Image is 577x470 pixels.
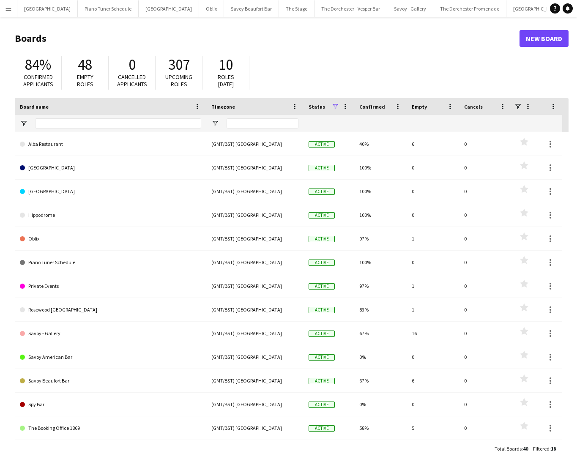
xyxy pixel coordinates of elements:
span: Cancelled applicants [117,73,147,88]
span: 48 [78,55,92,74]
div: 0 [459,251,511,274]
span: Active [309,260,335,266]
div: (GMT/BST) [GEOGRAPHIC_DATA] [206,322,304,345]
div: 0% [354,345,407,369]
a: Private Events [20,274,201,298]
div: (GMT/BST) [GEOGRAPHIC_DATA] [206,227,304,250]
a: [GEOGRAPHIC_DATA] [20,156,201,180]
a: Piano Tuner Schedule [20,251,201,274]
span: Empty [412,104,427,110]
button: [GEOGRAPHIC_DATA] [17,0,78,17]
div: 0 [407,156,459,179]
span: Active [309,402,335,408]
div: 0 [459,274,511,298]
div: (GMT/BST) [GEOGRAPHIC_DATA] [206,203,304,227]
span: Active [309,331,335,337]
div: 100% [354,180,407,203]
span: Timezone [211,104,235,110]
span: Active [309,307,335,313]
a: Oblix [20,227,201,251]
span: Active [309,354,335,361]
div: 0 [459,132,511,156]
a: Rosewood [GEOGRAPHIC_DATA] [20,298,201,322]
div: 67% [354,369,407,392]
a: Spy Bar [20,393,201,416]
div: 58% [354,416,407,440]
div: 0 [407,251,459,274]
div: 5 [407,416,459,440]
span: Active [309,378,335,384]
div: 0 [459,156,511,179]
span: Active [309,425,335,432]
div: 0 [407,440,459,463]
span: 18 [551,445,556,452]
div: 0 [407,393,459,416]
div: 1 [407,298,459,321]
span: Confirmed applicants [23,73,53,88]
div: 0 [459,227,511,250]
div: 0% [354,393,407,416]
a: The Dark Horse [20,440,201,464]
div: 97% [354,227,407,250]
div: 0 [459,393,511,416]
div: (GMT/BST) [GEOGRAPHIC_DATA] [206,298,304,321]
div: 0 [459,298,511,321]
div: 100% [354,251,407,274]
span: 84% [25,55,51,74]
input: Timezone Filter Input [227,118,298,128]
div: 1 [407,274,459,298]
span: 40 [523,445,528,452]
span: Filtered [533,445,550,452]
div: (GMT/BST) [GEOGRAPHIC_DATA] [206,274,304,298]
div: 83% [354,298,407,321]
h1: Boards [15,32,520,45]
div: : [533,440,556,457]
div: (GMT/BST) [GEOGRAPHIC_DATA] [206,251,304,274]
div: (GMT/BST) [GEOGRAPHIC_DATA] [206,345,304,369]
span: 10 [219,55,233,74]
span: Active [309,189,335,195]
a: Alba Restaurant [20,132,201,156]
div: (GMT/BST) [GEOGRAPHIC_DATA] [206,393,304,416]
button: [GEOGRAPHIC_DATA] [139,0,199,17]
div: (GMT/BST) [GEOGRAPHIC_DATA] [206,156,304,179]
div: (GMT/BST) [GEOGRAPHIC_DATA] [206,132,304,156]
div: 1 [407,227,459,250]
span: 0 [129,55,136,74]
span: Confirmed [359,104,385,110]
button: The Dorchester Promenade [433,0,506,17]
button: Open Filter Menu [211,120,219,127]
button: Oblix [199,0,224,17]
span: Active [309,212,335,219]
div: 6 [407,369,459,392]
div: 0% [354,440,407,463]
div: 0 [459,203,511,227]
div: 16 [407,322,459,345]
span: Roles [DATE] [218,73,234,88]
button: [GEOGRAPHIC_DATA] [506,0,567,17]
div: 0 [407,345,459,369]
a: The Booking Office 1869 [20,416,201,440]
div: 0 [459,180,511,203]
div: 0 [407,203,459,227]
button: Open Filter Menu [20,120,27,127]
button: The Stage [279,0,314,17]
div: 100% [354,156,407,179]
div: : [495,440,528,457]
div: (GMT/BST) [GEOGRAPHIC_DATA] [206,440,304,463]
span: Active [309,236,335,242]
a: Savoy - Gallery [20,322,201,345]
span: Total Boards [495,445,522,452]
div: (GMT/BST) [GEOGRAPHIC_DATA] [206,180,304,203]
button: Piano Tuner Schedule [78,0,139,17]
div: 6 [407,132,459,156]
button: The Dorchester - Vesper Bar [314,0,387,17]
div: 100% [354,203,407,227]
a: New Board [520,30,569,47]
span: Status [309,104,325,110]
span: Board name [20,104,49,110]
span: 307 [168,55,190,74]
div: (GMT/BST) [GEOGRAPHIC_DATA] [206,416,304,440]
div: 0 [459,322,511,345]
a: Savoy Beaufort Bar [20,369,201,393]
